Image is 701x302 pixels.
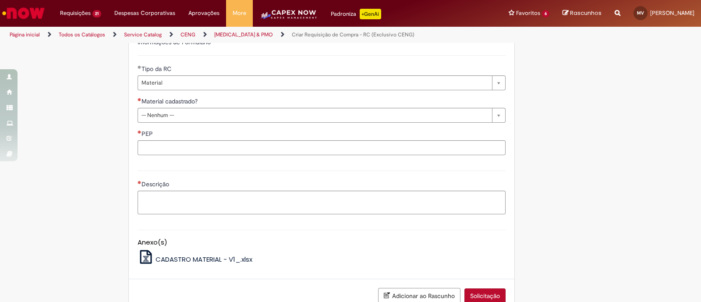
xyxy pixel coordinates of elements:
[142,65,173,73] span: Tipo da RC
[92,10,101,18] span: 21
[124,31,162,38] a: Service Catalog
[142,108,488,122] span: -- Nenhum --
[138,98,142,101] span: Necessários
[570,9,602,17] span: Rascunhos
[138,65,142,69] span: Obrigatório Preenchido
[59,31,105,38] a: Todos os Catálogos
[637,10,644,16] span: MV
[138,140,506,155] input: PEP
[138,181,142,184] span: Necessários
[138,255,253,264] a: CADASTRO MATERIAL - V1_.xlsx
[138,130,142,134] span: Necessários
[542,10,549,18] span: 6
[516,9,540,18] span: Favoritos
[142,180,171,188] span: Descrição
[156,255,252,264] span: CADASTRO MATERIAL - V1_.xlsx
[259,9,318,26] img: CapexLogo5.png
[1,4,46,22] img: ServiceNow
[7,27,461,43] ul: Trilhas de página
[138,191,506,214] textarea: Descrição
[360,9,381,19] p: +GenAi
[292,31,414,38] a: Criar Requisição de Compra - RC (Exclusivo CENG)
[142,130,155,138] span: PEP
[181,31,195,38] a: CENG
[142,76,488,90] span: Material
[188,9,220,18] span: Aprovações
[331,9,381,19] div: Padroniza
[142,97,199,105] span: Material cadastrado?
[60,9,91,18] span: Requisições
[138,239,506,246] h5: Anexo(s)
[214,31,273,38] a: [MEDICAL_DATA] & PMO
[563,9,602,18] a: Rascunhos
[233,9,246,18] span: More
[114,9,175,18] span: Despesas Corporativas
[138,38,211,46] label: Informações de Formulário
[650,9,694,17] span: [PERSON_NAME]
[10,31,40,38] a: Página inicial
